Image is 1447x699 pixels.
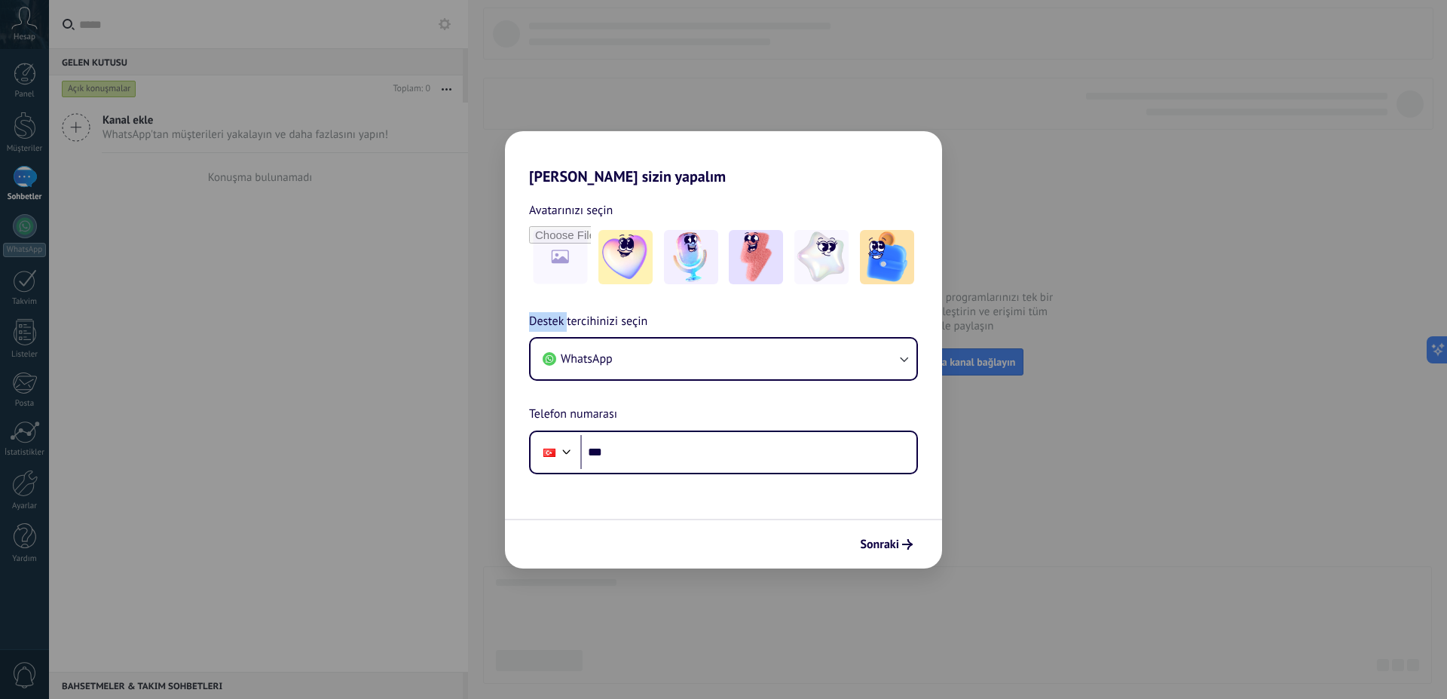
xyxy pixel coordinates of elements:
img: -5.jpeg [860,230,914,284]
img: -3.jpeg [729,230,783,284]
div: Turkey: + 90 [535,437,564,468]
span: Avatarınızı seçin [529,201,613,220]
button: Sonraki [853,532,919,557]
span: Sonraki [860,539,899,550]
h2: [PERSON_NAME] sizin yapalım [505,131,942,185]
button: WhatsApp [531,339,916,379]
img: -4.jpeg [794,230,849,284]
span: Telefon numarası [529,405,617,425]
img: -2.jpeg [664,230,718,284]
span: Destek tercihinizi seçin [529,312,647,332]
span: WhatsApp [561,351,613,366]
img: -1.jpeg [598,230,653,284]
